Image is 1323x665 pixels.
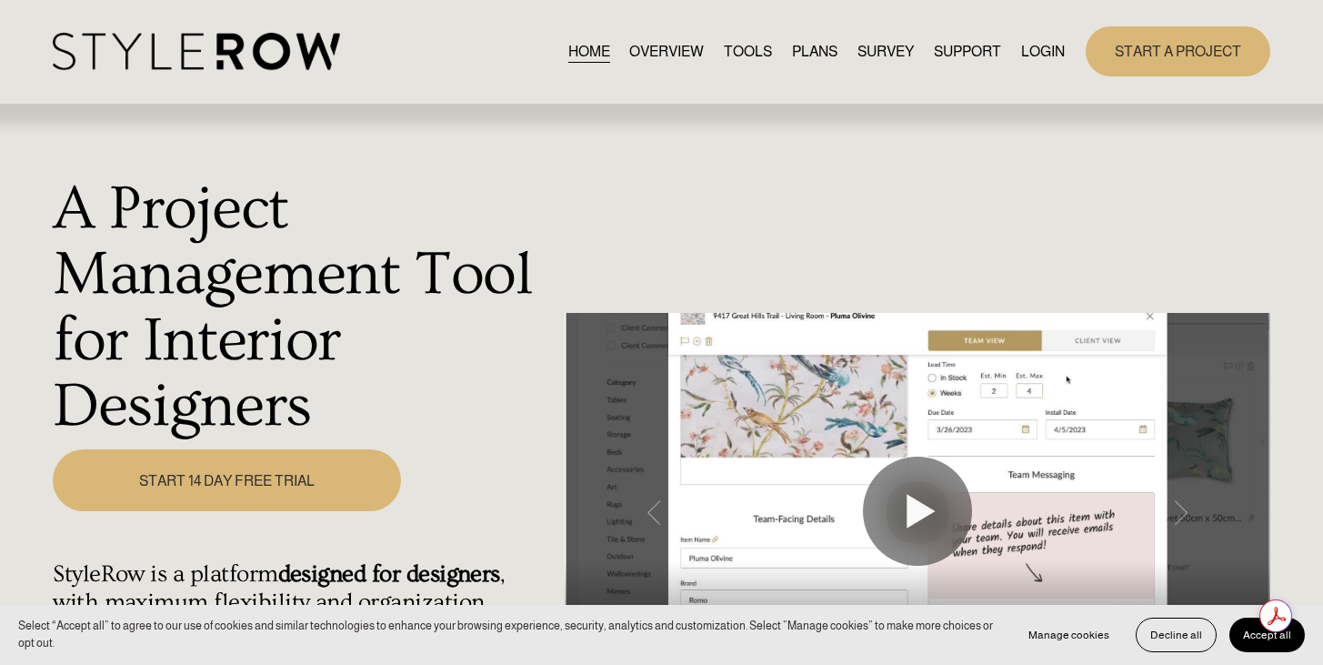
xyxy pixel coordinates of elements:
[1021,39,1065,64] a: LOGIN
[18,618,997,652] p: Select “Accept all” to agree to our use of cookies and similar technologies to enhance your brows...
[1086,26,1270,76] a: START A PROJECT
[1015,618,1123,652] button: Manage cookies
[1136,618,1217,652] button: Decline all
[53,560,554,617] h4: StyleRow is a platform , with maximum flexibility and organization.
[53,449,401,512] a: START 14 DAY FREE TRIAL
[568,39,610,64] a: HOME
[724,39,772,64] a: TOOLS
[53,33,339,70] img: StyleRow
[792,39,837,64] a: PLANS
[1229,618,1305,652] button: Accept all
[629,39,704,64] a: OVERVIEW
[857,39,914,64] a: SURVEY
[278,560,500,588] strong: designed for designers
[863,457,972,566] button: Play
[934,39,1001,64] a: folder dropdown
[1150,629,1202,641] span: Decline all
[934,41,1001,63] span: SUPPORT
[1028,629,1109,641] span: Manage cookies
[53,176,554,439] h1: A Project Management Tool for Interior Designers
[1243,629,1291,641] span: Accept all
